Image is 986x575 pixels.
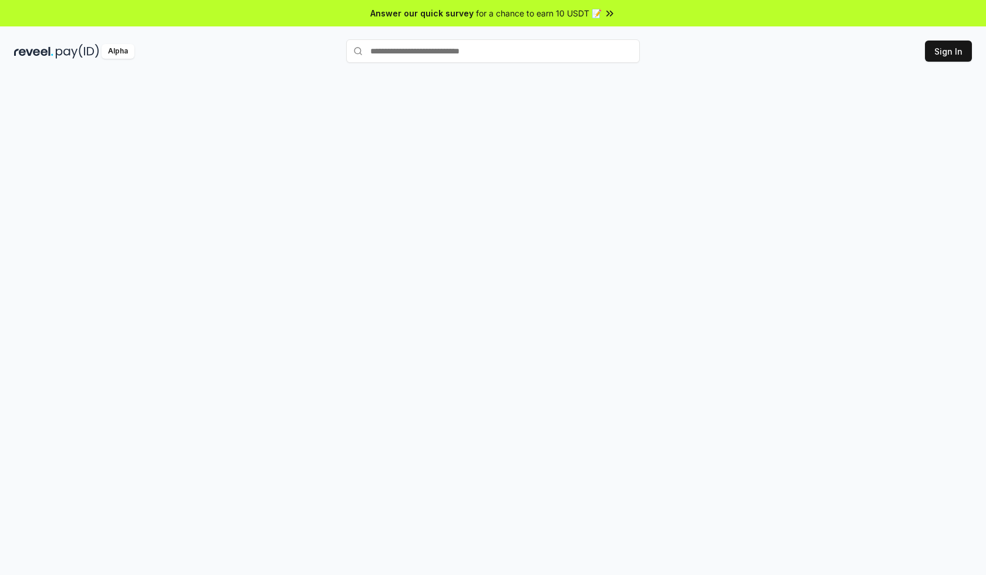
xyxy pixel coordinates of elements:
[102,44,134,59] div: Alpha
[370,7,474,19] span: Answer our quick survey
[14,44,53,59] img: reveel_dark
[56,44,99,59] img: pay_id
[476,7,602,19] span: for a chance to earn 10 USDT 📝
[925,41,972,62] button: Sign In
